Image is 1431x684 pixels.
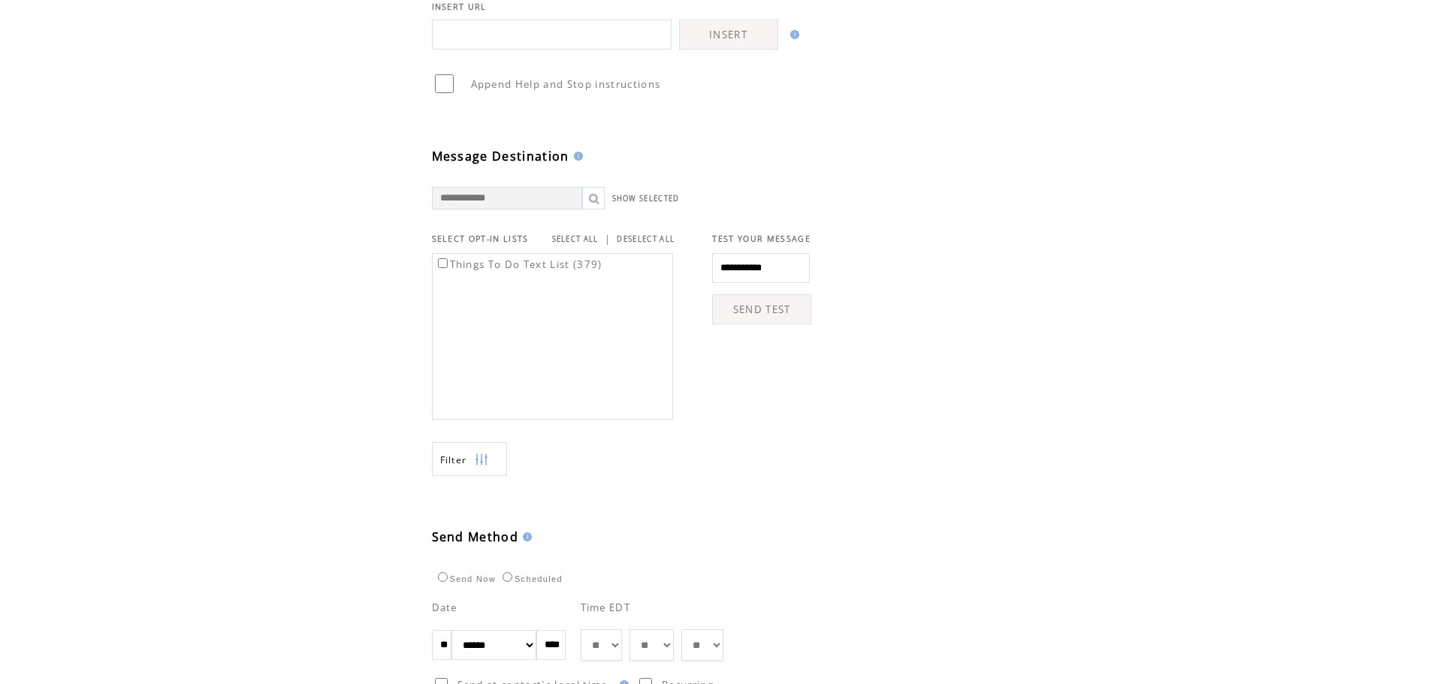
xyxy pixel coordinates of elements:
[438,572,448,582] input: Send Now
[679,20,778,50] a: INSERT
[438,258,448,268] input: Things To Do Text List (379)
[605,232,611,246] span: |
[712,294,811,324] a: SEND TEST
[786,30,799,39] img: help.gif
[518,532,532,541] img: help.gif
[503,572,512,582] input: Scheduled
[434,574,496,583] label: Send Now
[475,443,488,477] img: filters.png
[432,601,457,614] span: Date
[432,234,529,244] span: SELECT OPT-IN LISTS
[569,152,583,161] img: help.gif
[432,148,569,164] span: Message Destination
[499,574,563,583] label: Scheduled
[581,601,631,614] span: Time EDT
[432,529,519,545] span: Send Method
[617,234,675,244] a: DESELECT ALL
[712,234,811,244] span: TEST YOUR MESSAGE
[435,258,602,271] label: Things To Do Text List (379)
[552,234,599,244] a: SELECT ALL
[432,442,507,476] a: Filter
[612,194,680,203] a: SHOW SELECTED
[432,2,487,12] span: INSERT URL
[440,453,467,466] span: Show filters
[471,77,661,91] span: Append Help and Stop instructions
